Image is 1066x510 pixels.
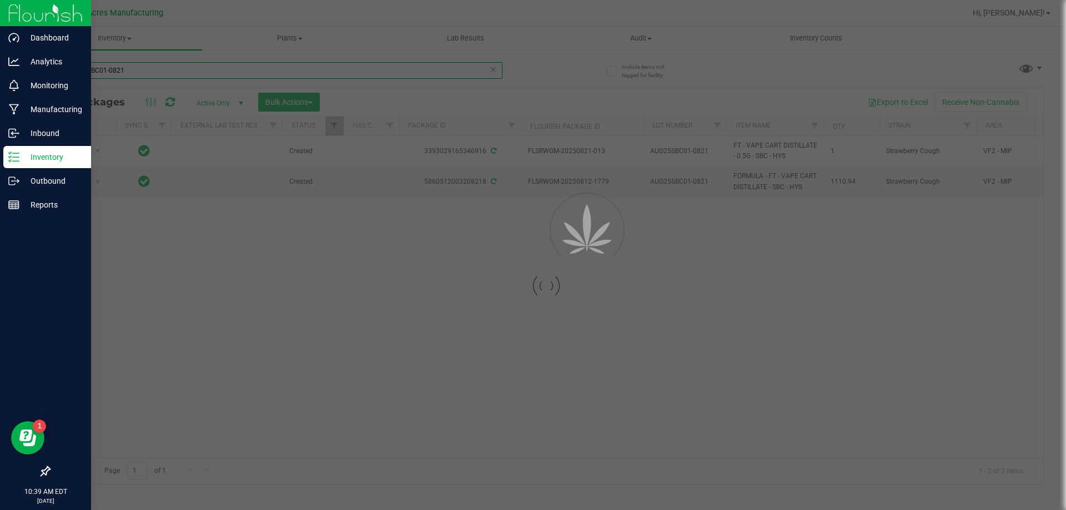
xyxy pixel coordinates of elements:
[5,487,86,497] p: 10:39 AM EDT
[8,152,19,163] inline-svg: Inventory
[19,31,86,44] p: Dashboard
[19,103,86,116] p: Manufacturing
[19,150,86,164] p: Inventory
[11,421,44,455] iframe: Resource center
[8,104,19,115] inline-svg: Manufacturing
[19,55,86,68] p: Analytics
[33,420,46,433] iframe: Resource center unread badge
[8,175,19,186] inline-svg: Outbound
[5,497,86,505] p: [DATE]
[8,32,19,43] inline-svg: Dashboard
[19,174,86,188] p: Outbound
[19,198,86,211] p: Reports
[8,128,19,139] inline-svg: Inbound
[8,199,19,210] inline-svg: Reports
[8,56,19,67] inline-svg: Analytics
[8,80,19,91] inline-svg: Monitoring
[19,79,86,92] p: Monitoring
[19,127,86,140] p: Inbound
